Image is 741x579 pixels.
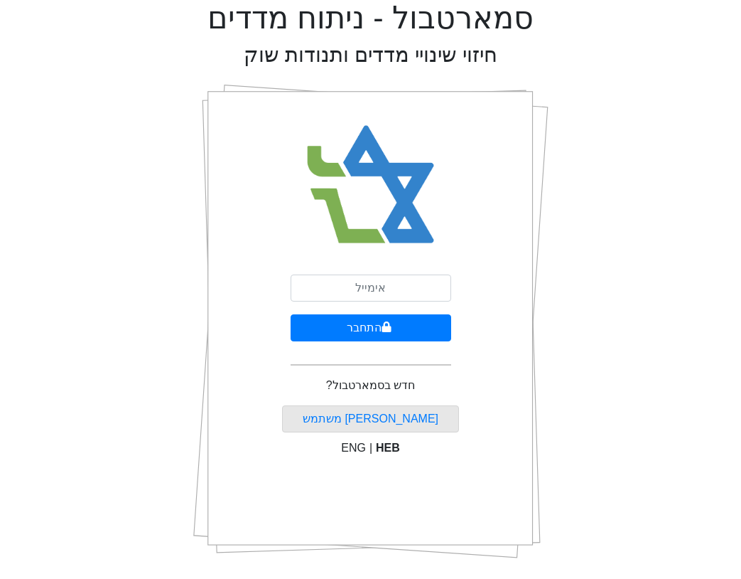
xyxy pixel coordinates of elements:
[376,442,400,454] span: HEB
[282,405,459,432] button: [PERSON_NAME] משתמש
[326,377,415,394] p: חדש בסמארטבול?
[303,413,438,425] a: [PERSON_NAME] משתמש
[244,43,497,68] h2: חיזוי שינויי מדדים ותנודות שוק
[341,442,366,454] span: ENG
[369,442,372,454] span: |
[291,314,451,341] button: התחבר
[293,107,448,263] img: Smart Bull
[291,275,451,302] input: אימייל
